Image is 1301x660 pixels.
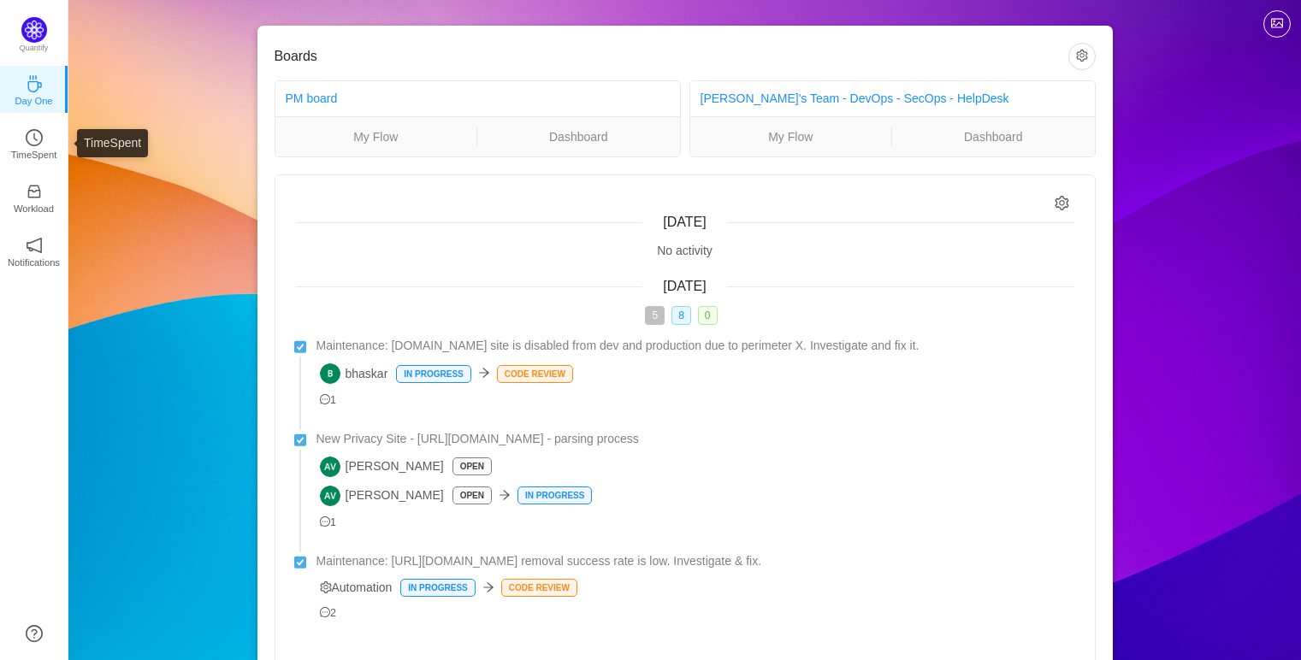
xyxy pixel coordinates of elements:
[482,581,494,593] i: icon: arrow-right
[296,242,1074,260] div: No activity
[320,579,393,597] span: Automation
[320,457,340,477] img: AV
[316,337,1074,355] a: Maintenance: [DOMAIN_NAME] site is disabled from dev and production due to perimeter X. Investiga...
[690,127,892,146] a: My Flow
[316,552,762,570] span: Maintenance: [URL][DOMAIN_NAME] removal success rate is low. Investigate & fix.
[11,147,57,162] p: TimeSpent
[26,242,43,259] a: icon: notificationNotifications
[320,516,337,528] span: 1
[1055,196,1069,210] i: icon: setting
[26,129,43,146] i: icon: clock-circle
[15,93,52,109] p: Day One
[478,367,490,379] i: icon: arrow-right
[499,489,511,501] i: icon: arrow-right
[316,430,639,448] span: New Privacy Site - [URL][DOMAIN_NAME] - parsing process
[1068,43,1096,70] button: icon: setting
[320,607,331,618] i: icon: message
[701,91,1009,105] a: [PERSON_NAME]'s Team - DevOps - SecOps - HelpDesk
[320,394,337,406] span: 1
[320,394,331,405] i: icon: message
[26,188,43,205] a: icon: inboxWorkload
[518,487,591,504] p: In Progress
[397,366,470,382] p: In Progress
[892,127,1095,146] a: Dashboard
[26,183,43,200] i: icon: inbox
[275,127,477,146] a: My Flow
[320,486,340,506] img: AV
[663,215,706,229] span: [DATE]
[26,134,43,151] a: icon: clock-circleTimeSpent
[645,306,665,325] span: 5
[21,17,47,43] img: Quantify
[320,486,444,506] span: [PERSON_NAME]
[502,580,577,596] p: Code Review
[320,363,340,384] img: B
[26,237,43,254] i: icon: notification
[316,430,1074,448] a: New Privacy Site - [URL][DOMAIN_NAME] - parsing process
[275,48,1068,65] h3: Boards
[320,516,331,527] i: icon: message
[316,552,1074,570] a: Maintenance: [URL][DOMAIN_NAME] removal success rate is low. Investigate & fix.
[477,127,680,146] a: Dashboard
[20,43,49,55] p: Quantify
[320,581,332,593] i: icon: setting
[453,458,491,474] p: Open
[1263,10,1291,38] button: icon: picture
[671,306,691,325] span: 8
[453,487,491,504] p: Open
[26,75,43,92] i: icon: coffee
[498,366,572,382] p: Code Review
[320,607,337,619] span: 2
[26,80,43,97] a: icon: coffeeDay One
[316,337,920,355] span: Maintenance: [DOMAIN_NAME] site is disabled from dev and production due to perimeter X. Investiga...
[8,255,60,270] p: Notifications
[663,279,706,293] span: [DATE]
[286,91,338,105] a: PM board
[320,457,444,477] span: [PERSON_NAME]
[698,306,718,325] span: 0
[320,363,388,384] span: bhaskar
[401,580,474,596] p: In Progress
[14,201,54,216] p: Workload
[26,625,43,642] a: icon: question-circle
